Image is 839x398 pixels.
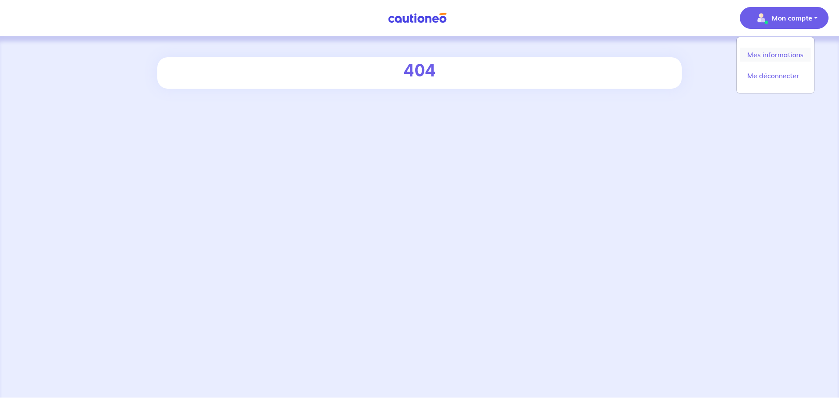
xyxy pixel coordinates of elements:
[772,13,812,23] p: Mon compte
[184,61,655,82] div: 404
[740,7,829,29] button: illu_account_valid_menu.svgMon compte
[736,37,815,93] div: illu_account_valid_menu.svgMon compte
[740,69,811,83] a: Me déconnecter
[385,13,450,24] img: Cautioneo
[740,48,811,62] a: Mes informations
[754,11,768,25] img: illu_account_valid_menu.svg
